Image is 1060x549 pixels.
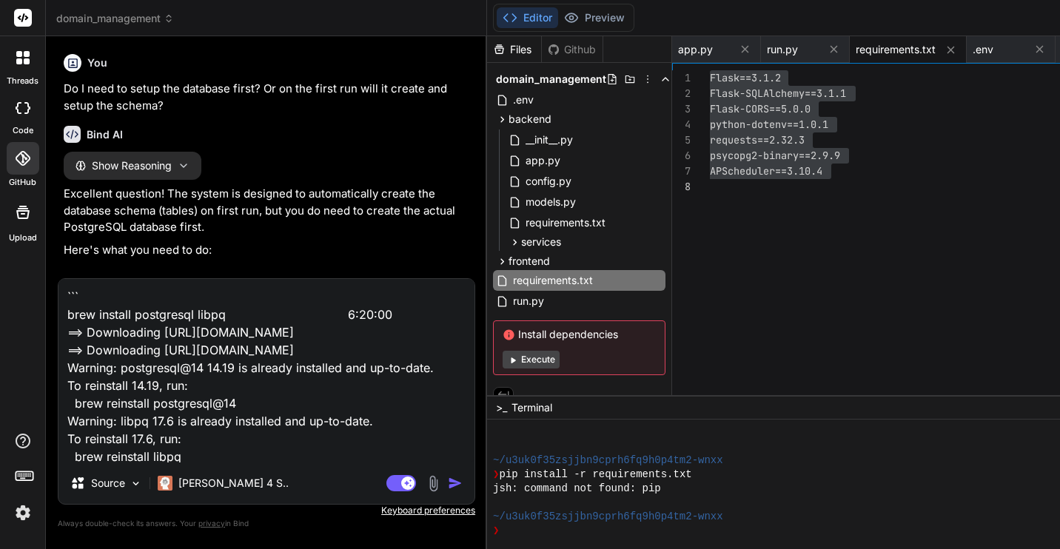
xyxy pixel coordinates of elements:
[198,519,225,528] span: privacy
[493,454,723,468] span: ~/u3uk0f35zsjjbn9cprh6fq9h0p4tm2-wnxx
[58,516,475,531] p: Always double-check its answers. Your in Bind
[524,193,577,211] span: models.py
[511,292,546,310] span: run.py
[503,351,560,368] button: Execute
[509,254,550,269] span: frontend
[511,91,535,109] span: .env
[56,11,174,26] span: domain_management
[158,476,172,491] img: Claude 4 Sonnet
[9,232,37,244] label: Upload
[448,476,463,491] img: icon
[425,475,442,492] img: attachment
[64,186,472,236] p: Excellent question! The system is designed to automatically create the database schema (tables) o...
[13,124,33,137] label: code
[178,476,289,491] p: [PERSON_NAME] 4 S..
[710,164,822,178] span: APScheduler==3.10.4
[493,510,723,524] span: ~/u3uk0f35zsjjbn9cprh6fq9h0p4tm2-wnxx
[87,55,107,70] h6: You
[767,42,798,57] span: run.py
[64,81,472,114] p: Do I need to setup the database first? Or on the first run will it create and setup the schema?
[7,75,38,87] label: threads
[672,148,691,164] div: 6
[58,505,475,516] p: Keyboard preferences
[678,42,713,57] span: app.py
[92,159,172,172] span: Show Reasoning
[710,71,781,84] span: Flask==3.1.2
[524,214,607,232] span: requirements.txt
[710,133,805,146] span: requests==2.32.3
[672,164,691,179] div: 7
[509,112,551,127] span: backend
[524,172,573,190] span: config.py
[672,132,691,148] div: 5
[973,42,993,57] span: .env
[493,524,499,538] span: ❯
[487,42,541,57] div: Files
[710,87,846,100] span: Flask-SQLAlchemy==3.1.1
[130,477,142,490] img: Pick Models
[58,279,474,462] textarea: ``` brew install postgresql libpq 6:20:00 ==> Downloading [URL][DOMAIN_NAME] ==> Downloading [URL...
[524,131,574,149] span: __init__.py
[511,400,552,415] span: Terminal
[672,86,691,101] div: 2
[500,468,692,482] span: pip install -r requirements.txt
[503,327,656,342] span: Install dependencies
[496,400,507,415] span: >_
[91,476,125,491] p: Source
[493,482,661,496] span: jsh: command not found: pip
[672,70,691,86] div: 1
[672,117,691,132] div: 4
[710,118,828,131] span: python-dotenv==1.0.1
[64,242,472,259] p: Here's what you need to do:
[710,149,840,162] span: psycopg2-binary==2.9.9
[493,468,499,482] span: ❯
[496,72,606,87] span: domain_management
[672,179,691,195] div: 8
[511,272,594,289] span: requirements.txt
[87,127,123,142] h6: Bind AI
[524,152,562,169] span: app.py
[10,500,36,525] img: settings
[521,235,561,249] span: services
[64,152,201,180] button: Show Reasoning
[558,7,631,28] button: Preview
[497,7,558,28] button: Editor
[710,102,811,115] span: Flask-CORS==5.0.0
[542,42,603,57] div: Github
[9,176,36,189] label: GitHub
[672,101,691,117] div: 3
[856,42,936,57] span: requirements.txt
